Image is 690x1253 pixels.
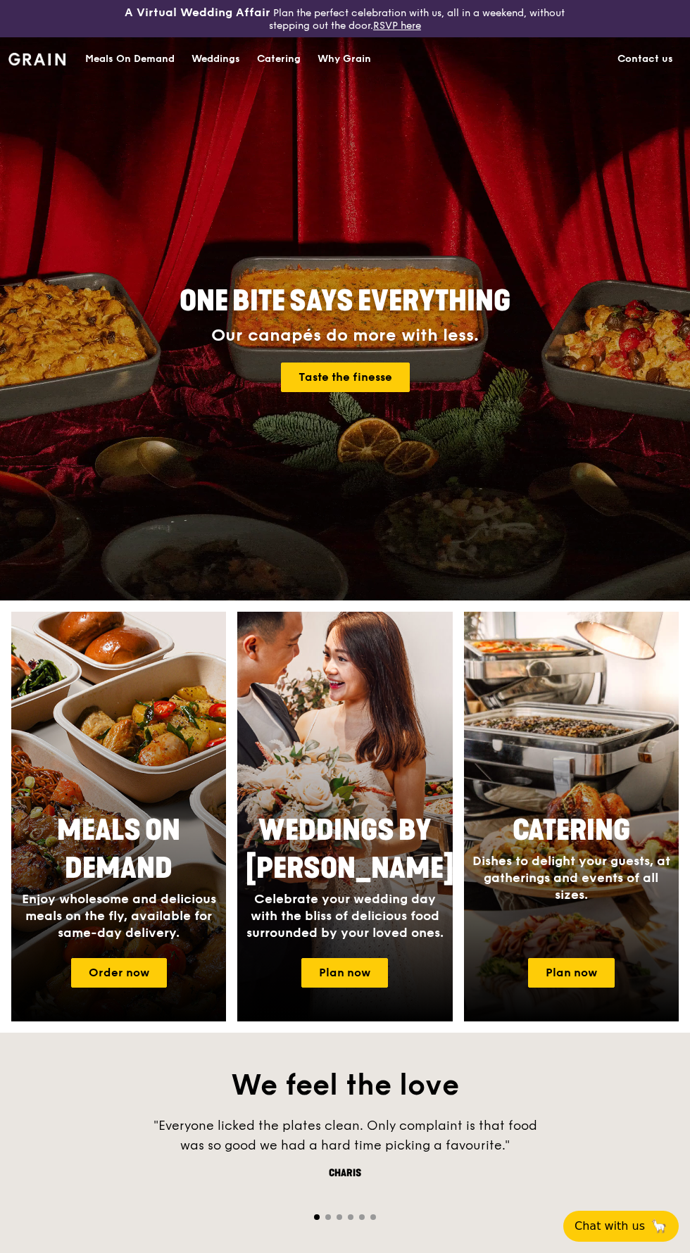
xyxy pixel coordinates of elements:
[192,38,240,80] div: Weddings
[249,38,309,80] a: Catering
[57,814,180,886] span: Meals On Demand
[609,38,682,80] a: Contact us
[513,814,630,848] span: Catering
[309,38,379,80] a: Why Grain
[115,6,575,32] div: Plan the perfect celebration with us, all in a weekend, without stepping out the door.
[11,612,226,1021] a: Meals On DemandEnjoy wholesome and delicious meals on the fly, available for same-day delivery.Or...
[125,6,270,20] h3: A Virtual Wedding Affair
[281,363,410,392] a: Taste the finesse
[651,1218,667,1235] span: 🦙
[359,1214,365,1220] span: Go to slide 5
[246,814,454,886] span: Weddings by [PERSON_NAME]
[85,38,175,80] div: Meals On Demand
[563,1211,679,1242] button: Chat with us🦙
[237,612,452,1021] img: weddings-card.4f3003b8.jpg
[246,891,444,940] span: Celebrate your wedding day with the bliss of delicious food surrounded by your loved ones.
[237,612,452,1021] a: Weddings by [PERSON_NAME]Celebrate your wedding day with the bliss of delicious food surrounded b...
[134,1116,556,1155] div: "Everyone licked the plates clean. Only complaint is that food was so good we had a hard time pic...
[8,53,65,65] img: Grain
[180,284,510,318] span: ONE BITE SAYS EVERYTHING
[472,853,670,902] span: Dishes to delight your guests, at gatherings and events of all sizes.
[114,326,576,346] div: Our canapés do more with less.
[134,1166,556,1180] div: Charis
[11,612,226,1021] img: meals-on-demand-card.d2b6f6db.png
[318,38,371,80] div: Why Grain
[314,1214,320,1220] span: Go to slide 1
[325,1214,331,1220] span: Go to slide 2
[337,1214,342,1220] span: Go to slide 3
[257,38,301,80] div: Catering
[8,37,65,79] a: GrainGrain
[464,612,679,1021] img: catering-card.e1cfaf3e.jpg
[528,958,615,988] a: Plan now
[348,1214,353,1220] span: Go to slide 4
[370,1214,376,1220] span: Go to slide 6
[71,958,167,988] a: Order now
[464,612,679,1021] a: CateringDishes to delight your guests, at gatherings and events of all sizes.Plan now
[22,891,216,940] span: Enjoy wholesome and delicious meals on the fly, available for same-day delivery.
[575,1218,645,1235] span: Chat with us
[373,20,421,32] a: RSVP here
[301,958,388,988] a: Plan now
[183,38,249,80] a: Weddings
